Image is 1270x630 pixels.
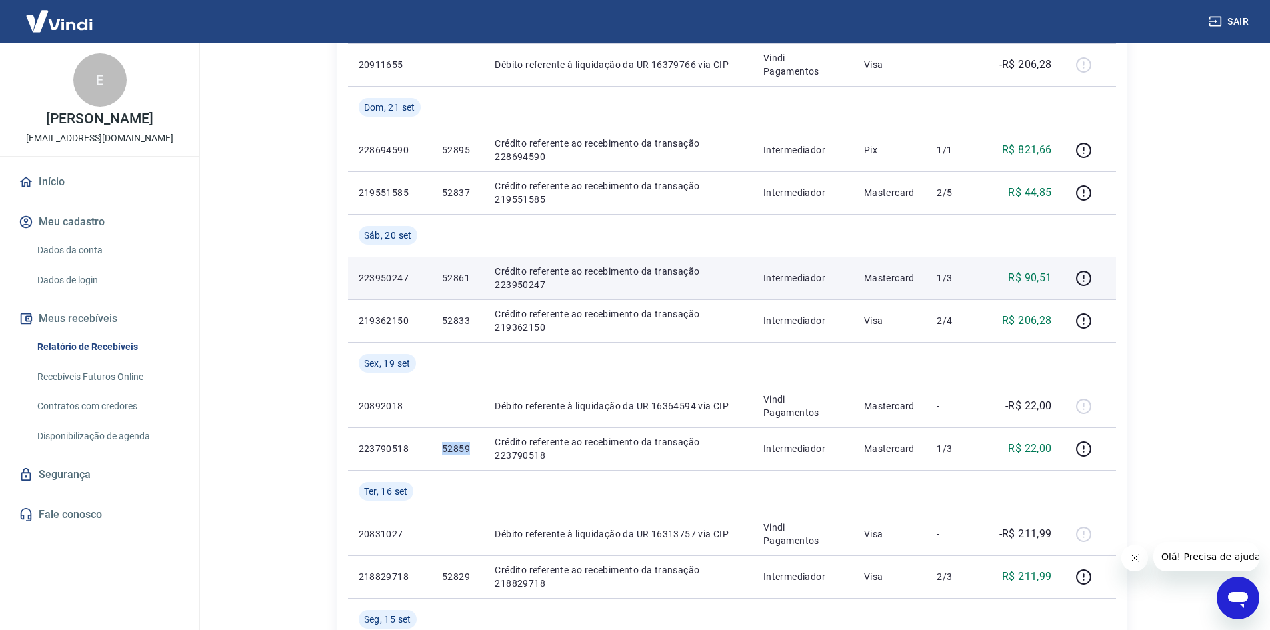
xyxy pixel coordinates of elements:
a: Contratos com credores [32,393,183,420]
div: E [73,53,127,107]
p: 2/3 [937,570,976,583]
p: Intermediador [763,442,843,455]
p: 1/1 [937,143,976,157]
span: Sex, 19 set [364,357,411,370]
iframe: Fechar mensagem [1121,545,1148,571]
p: - [937,399,976,413]
p: R$ 211,99 [1002,569,1052,585]
p: 20892018 [359,399,421,413]
p: Crédito referente ao recebimento da transação 218829718 [495,563,742,590]
p: 52859 [442,442,473,455]
p: 20831027 [359,527,421,541]
p: 2/5 [937,186,976,199]
p: 52837 [442,186,473,199]
p: R$ 44,85 [1008,185,1051,201]
p: R$ 90,51 [1008,270,1051,286]
p: Visa [864,58,916,71]
p: 52861 [442,271,473,285]
p: R$ 206,28 [1002,313,1052,329]
p: - [937,527,976,541]
p: Mastercard [864,442,916,455]
p: Mastercard [864,399,916,413]
p: - [937,58,976,71]
img: Vindi [16,1,103,41]
span: Ter, 16 set [364,485,408,498]
p: Intermediador [763,186,843,199]
p: 228694590 [359,143,421,157]
p: Pix [864,143,916,157]
p: Débito referente à liquidação da UR 16379766 via CIP [495,58,742,71]
p: 218829718 [359,570,421,583]
button: Meus recebíveis [16,304,183,333]
span: Seg, 15 set [364,613,411,626]
p: 1/3 [937,442,976,455]
p: Mastercard [864,186,916,199]
p: Crédito referente ao recebimento da transação 223790518 [495,435,742,462]
p: Intermediador [763,271,843,285]
a: Fale conosco [16,500,183,529]
a: Segurança [16,460,183,489]
p: 223790518 [359,442,421,455]
p: Visa [864,570,916,583]
p: 52833 [442,314,473,327]
p: 219362150 [359,314,421,327]
p: Vindi Pagamentos [763,393,843,419]
p: Crédito referente ao recebimento da transação 228694590 [495,137,742,163]
a: Dados de login [32,267,183,294]
span: Sáb, 20 set [364,229,412,242]
p: 20911655 [359,58,421,71]
p: Débito referente à liquidação da UR 16313757 via CIP [495,527,742,541]
p: -R$ 22,00 [1005,398,1052,414]
p: 2/4 [937,314,976,327]
p: Intermediador [763,570,843,583]
p: R$ 821,66 [1002,142,1052,158]
p: [EMAIL_ADDRESS][DOMAIN_NAME] [26,131,173,145]
p: 223950247 [359,271,421,285]
p: Visa [864,527,916,541]
a: Início [16,167,183,197]
a: Disponibilização de agenda [32,423,183,450]
p: 52895 [442,143,473,157]
span: Olá! Precisa de ajuda? [8,9,112,20]
p: 52829 [442,570,473,583]
iframe: Mensagem da empresa [1153,542,1259,571]
button: Meu cadastro [16,207,183,237]
p: R$ 22,00 [1008,441,1051,457]
p: Vindi Pagamentos [763,51,843,78]
p: Crédito referente ao recebimento da transação 219551585 [495,179,742,206]
p: [PERSON_NAME] [46,112,153,126]
button: Sair [1206,9,1254,34]
iframe: Botão para abrir a janela de mensagens [1217,577,1259,619]
p: -R$ 206,28 [999,57,1052,73]
span: Dom, 21 set [364,101,415,114]
p: 1/3 [937,271,976,285]
p: Vindi Pagamentos [763,521,843,547]
p: 219551585 [359,186,421,199]
p: -R$ 211,99 [999,526,1052,542]
p: Débito referente à liquidação da UR 16364594 via CIP [495,399,742,413]
p: Intermediador [763,314,843,327]
a: Dados da conta [32,237,183,264]
a: Recebíveis Futuros Online [32,363,183,391]
p: Crédito referente ao recebimento da transação 219362150 [495,307,742,334]
p: Intermediador [763,143,843,157]
p: Mastercard [864,271,916,285]
p: Visa [864,314,916,327]
a: Relatório de Recebíveis [32,333,183,361]
p: Crédito referente ao recebimento da transação 223950247 [495,265,742,291]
